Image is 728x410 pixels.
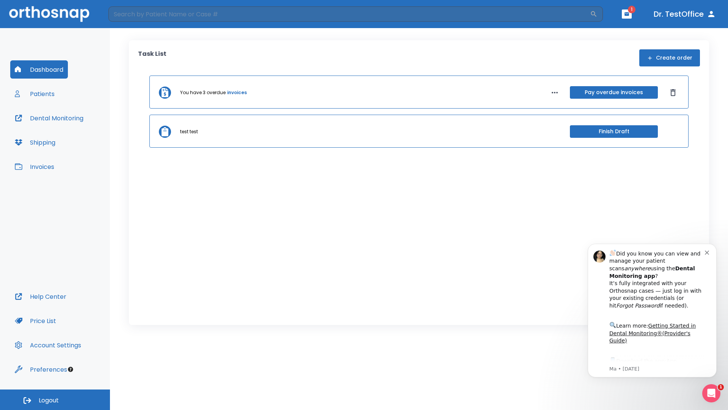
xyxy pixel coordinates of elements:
[10,360,72,378] button: Preferences
[10,287,71,306] button: Help Center
[628,6,635,13] span: 1
[227,89,247,96] a: invoices
[10,312,61,330] button: Price List
[9,6,89,22] img: Orthosnap
[702,384,720,402] iframe: Intercom live chat
[10,60,68,79] button: Dashboard
[651,7,719,21] button: Dr. TestOffice
[180,89,226,96] p: You have 3 overdue
[639,49,700,66] button: Create order
[570,125,658,138] button: Finish Draft
[138,49,166,66] p: Task List
[667,87,679,99] button: Dismiss
[67,366,74,373] div: Tooltip anchor
[718,384,724,390] span: 1
[576,234,728,406] iframe: Intercom notifications message
[39,396,59,405] span: Logout
[108,6,590,22] input: Search by Patient Name or Case #
[10,85,59,103] button: Patients
[10,158,59,176] button: Invoices
[10,133,60,151] button: Shipping
[570,86,658,99] button: Pay overdue invoices
[10,336,86,354] button: Account Settings
[180,128,198,135] p: test test
[10,109,88,127] button: Dental Monitoring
